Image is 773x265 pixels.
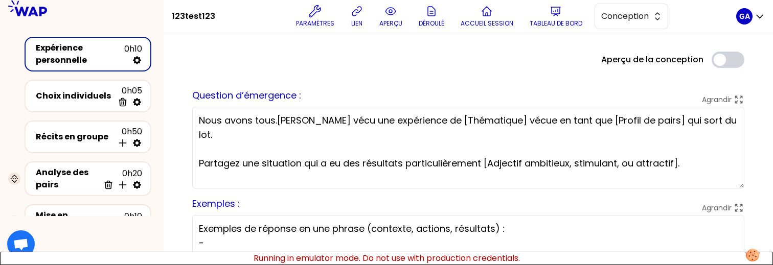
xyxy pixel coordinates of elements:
[526,1,586,32] button: Tableau de bord
[99,167,142,190] div: 0h20
[36,131,113,143] div: Récits en groupe
[296,19,334,28] p: Paramètres
[292,1,338,32] button: Paramètres
[419,19,444,28] p: Déroulé
[379,19,402,28] p: aperçu
[702,203,732,213] p: Agrandir
[192,89,301,102] label: Question d’émergence :
[36,209,99,234] div: Mise en commun
[36,166,99,191] div: Analyse des pairs
[347,1,367,32] button: lien
[601,10,647,22] span: Conception
[113,126,142,148] div: 0h50
[124,43,142,65] div: 0h10
[461,19,513,28] p: Accueil session
[530,19,582,28] p: Tableau de bord
[415,1,448,32] button: Déroulé
[36,42,124,66] div: Expérience personnelle
[192,197,240,210] label: Exemples :
[36,90,113,102] div: Choix individuels
[702,94,732,105] p: Agrandir
[113,85,142,107] div: 0h05
[739,11,750,21] p: GA
[192,107,744,188] textarea: Nous avons tous.[PERSON_NAME] vécu une expérience de [Thématique] vécue en tant que [Profil de pa...
[351,19,362,28] p: lien
[375,1,406,32] button: aperçu
[736,8,765,25] button: GA
[595,4,668,29] button: Conception
[99,210,142,233] div: 0h10
[457,1,517,32] button: Accueil session
[601,54,703,66] label: Aperçu de la conception
[7,230,35,258] a: Ouvrir le chat
[192,215,744,257] textarea: Exemples de réponse en une phrase (contexte, actions, résultats) : - -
